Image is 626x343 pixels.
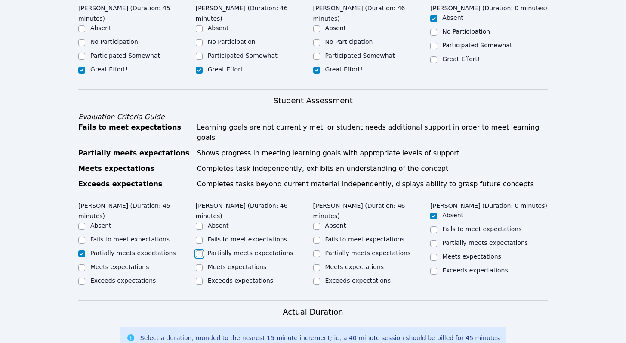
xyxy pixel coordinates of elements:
[78,164,192,174] div: Meets expectations
[430,198,547,211] legend: [PERSON_NAME] (Duration: 0 minutes)
[442,14,463,21] label: Absent
[325,222,346,229] label: Absent
[78,95,548,107] h3: Student Assessment
[90,222,111,229] label: Absent
[442,212,463,219] label: Absent
[325,263,384,270] label: Meets expectations
[208,263,267,270] label: Meets expectations
[208,38,256,45] label: No Participation
[208,250,293,256] label: Partially meets expectations
[325,236,404,243] label: Fails to meet expectations
[208,52,278,59] label: Participated Somewhat
[442,267,508,274] label: Exceeds expectations
[442,239,528,246] label: Partially meets expectations
[197,122,548,143] div: Learning goals are not currently met, or student needs additional support in order to meet learni...
[313,198,431,221] legend: [PERSON_NAME] (Duration: 46 minutes)
[197,164,548,174] div: Completes task independently, exhibits an understanding of the concept
[442,226,521,232] label: Fails to meet expectations
[78,112,548,122] div: Evaluation Criteria Guide
[325,66,363,73] label: Great Effort!
[325,250,411,256] label: Partially meets expectations
[197,179,548,189] div: Completes tasks beyond current material independently, displays ability to grasp future concepts
[90,25,111,31] label: Absent
[78,179,192,189] div: Exceeds expectations
[442,56,480,62] label: Great Effort!
[430,0,547,13] legend: [PERSON_NAME] (Duration: 0 minutes)
[442,28,490,35] label: No Participation
[90,236,170,243] label: Fails to meet expectations
[78,0,196,24] legend: [PERSON_NAME] (Duration: 45 minutes)
[78,198,196,221] legend: [PERSON_NAME] (Duration: 45 minutes)
[90,263,149,270] label: Meets expectations
[283,306,343,318] h3: Actual Duration
[325,277,391,284] label: Exceeds expectations
[196,0,313,24] legend: [PERSON_NAME] (Duration: 46 minutes)
[208,25,229,31] label: Absent
[90,277,156,284] label: Exceeds expectations
[325,38,373,45] label: No Participation
[208,222,229,229] label: Absent
[90,38,138,45] label: No Participation
[442,42,512,49] label: Participated Somewhat
[140,334,500,342] div: Select a duration, rounded to the nearest 15 minute increment; ie, a 40 minute session should be ...
[208,66,245,73] label: Great Effort!
[325,25,346,31] label: Absent
[78,148,192,158] div: Partially meets expectations
[90,250,176,256] label: Partially meets expectations
[313,0,431,24] legend: [PERSON_NAME] (Duration: 46 minutes)
[208,277,273,284] label: Exceeds expectations
[325,52,395,59] label: Participated Somewhat
[197,148,548,158] div: Shows progress in meeting learning goals with appropriate levels of support
[90,66,128,73] label: Great Effort!
[196,198,313,221] legend: [PERSON_NAME] (Duration: 46 minutes)
[442,253,501,260] label: Meets expectations
[90,52,160,59] label: Participated Somewhat
[208,236,287,243] label: Fails to meet expectations
[78,122,192,143] div: Fails to meet expectations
